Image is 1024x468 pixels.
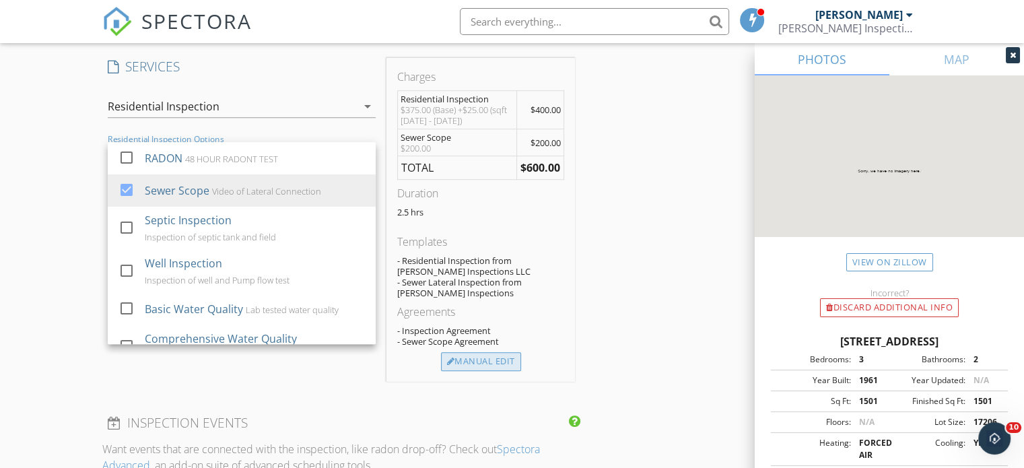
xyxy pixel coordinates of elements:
[755,288,1024,298] div: Incorrect?
[360,98,376,114] i: arrow_drop_down
[851,354,889,366] div: 3
[965,437,1004,461] div: YES
[820,298,959,317] div: Discard Additional info
[398,156,517,180] td: TOTAL
[771,333,1008,349] div: [STREET_ADDRESS]
[397,277,564,298] div: - Sewer Lateral Inspection from [PERSON_NAME] Inspections
[531,137,561,149] span: $200.00
[145,255,222,271] div: Well Inspection
[441,352,521,371] div: Manual Edit
[108,100,219,112] div: Residential Inspection
[851,395,889,407] div: 1501
[401,143,514,154] div: $200.00
[965,395,1004,407] div: 1501
[889,416,965,428] div: Lot Size:
[212,186,321,197] div: Video of Lateral Connection
[851,374,889,387] div: 1961
[755,75,1024,269] img: streetview
[978,422,1011,455] iframe: Intercom live chat
[145,212,232,228] div: Septic Inspection
[965,354,1004,366] div: 2
[815,8,903,22] div: [PERSON_NAME]
[185,154,278,164] div: 48 HOUR RADONT TEST
[531,104,561,116] span: $400.00
[401,132,514,143] div: Sewer Scope
[397,325,564,336] div: - Inspection Agreement
[889,43,1024,75] a: MAP
[397,304,564,320] div: Agreements
[846,253,933,271] a: View on Zillow
[145,301,243,317] div: Basic Water Quality
[401,104,514,126] div: $375.00 (Base) +$25.00 (sqft [DATE] - [DATE])
[859,416,875,428] span: N/A
[102,18,252,46] a: SPECTORA
[397,336,564,347] div: - Sewer Scope Agreement
[851,437,889,461] div: FORCED AIR
[889,437,965,461] div: Cooling:
[889,395,965,407] div: Finished Sq Ft:
[145,182,209,199] div: Sewer Scope
[755,43,889,75] a: PHOTOS
[889,354,965,366] div: Bathrooms:
[775,416,851,428] div: Floors:
[965,416,1004,428] div: 17206
[775,354,851,366] div: Bedrooms:
[889,374,965,387] div: Year Updated:
[397,207,564,218] p: 2.5 hrs
[141,7,252,35] span: SPECTORA
[145,331,297,347] div: Comprehensive Water Quality
[520,160,560,175] strong: $600.00
[460,8,729,35] input: Search everything...
[145,232,276,242] div: Inspection of septic tank and field
[108,414,575,432] h4: INSPECTION EVENTS
[145,150,182,166] div: RADON
[397,69,564,85] div: Charges
[401,94,514,104] div: Residential Inspection
[974,374,989,386] span: N/A
[108,58,376,75] h4: SERVICES
[778,22,913,35] div: Williams Inspections LLC
[397,234,564,250] div: Templates
[246,304,339,315] div: Lab tested water quality
[775,374,851,387] div: Year Built:
[397,255,564,277] div: - Residential Inspection from [PERSON_NAME] Inspections LLC
[145,275,289,286] div: Inspection of well and Pump flow test
[1006,422,1021,433] span: 10
[397,185,564,201] div: Duration
[102,7,132,36] img: The Best Home Inspection Software - Spectora
[775,437,851,461] div: Heating:
[775,395,851,407] div: Sq Ft:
